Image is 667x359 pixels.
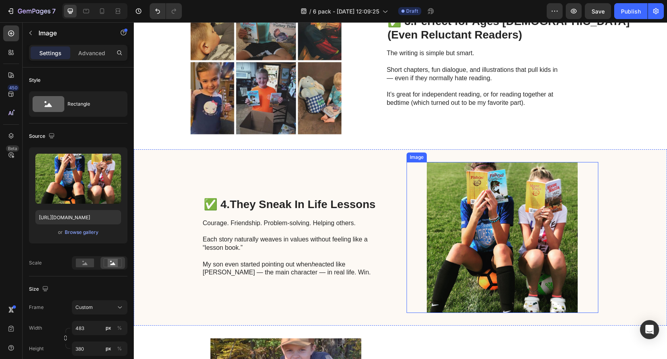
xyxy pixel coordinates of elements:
[309,7,311,15] span: /
[72,300,127,315] button: Custom
[253,68,431,85] p: It’s great for independent reading, or for reading together at bedtime (which turned out to be my...
[640,320,659,339] div: Open Intercom Messenger
[29,345,44,352] label: Height
[313,7,379,15] span: 6 pack - [DATE] 12:09:25
[67,95,116,113] div: Rectangle
[177,239,185,245] i: he
[104,344,113,353] button: %
[254,6,388,19] strong: (Even Reluctant Readers)
[621,7,641,15] div: Publish
[115,323,124,333] button: px
[75,304,93,311] span: Custom
[273,140,465,291] img: gempages_575602833928225618-ab1124dc-6b5b-4e76-8494-303de3da00de.png
[106,345,111,352] div: px
[104,323,113,333] button: %
[29,284,50,295] div: Size
[592,8,605,15] span: Save
[65,229,98,236] div: Browse gallery
[150,3,182,19] div: Undo/Redo
[35,154,121,204] img: preview-image
[72,321,127,335] input: px%
[52,6,56,16] p: 7
[64,228,99,236] button: Browse gallery
[69,205,247,230] p: Each story naturally weaves in values without feeling like a “lesson book.”
[274,131,291,139] div: Image
[585,3,611,19] button: Save
[6,145,19,152] div: Beta
[106,324,111,332] div: px
[78,49,105,57] p: Advanced
[134,22,667,359] iframe: Design area
[115,344,124,353] button: px
[8,85,19,91] div: 450
[253,35,431,60] p: Short chapters, fun dialogue, and illustrations that pull kids in — even if they normally hate re...
[69,197,247,205] p: Courage. Friendship. Problem-solving. Helping others.
[69,238,247,255] p: My son even started pointing out when acted like [PERSON_NAME] — the main character — in real lif...
[406,8,418,15] span: Draft
[29,259,42,266] div: Scale
[39,28,106,38] p: Image
[29,77,40,84] div: Style
[72,342,127,356] input: px%
[29,324,42,332] label: Width
[96,176,242,188] strong: They Sneak In Life Lessons
[35,210,121,224] input: https://example.com/image.jpg
[69,175,248,190] h2: ✅ 4.
[29,304,44,311] label: Frame
[58,228,63,237] span: or
[614,3,648,19] button: Publish
[29,131,56,142] div: Source
[3,3,59,19] button: 7
[39,49,62,57] p: Settings
[253,27,431,35] p: The writing is simple but smart.
[117,324,122,332] div: %
[117,345,122,352] div: %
